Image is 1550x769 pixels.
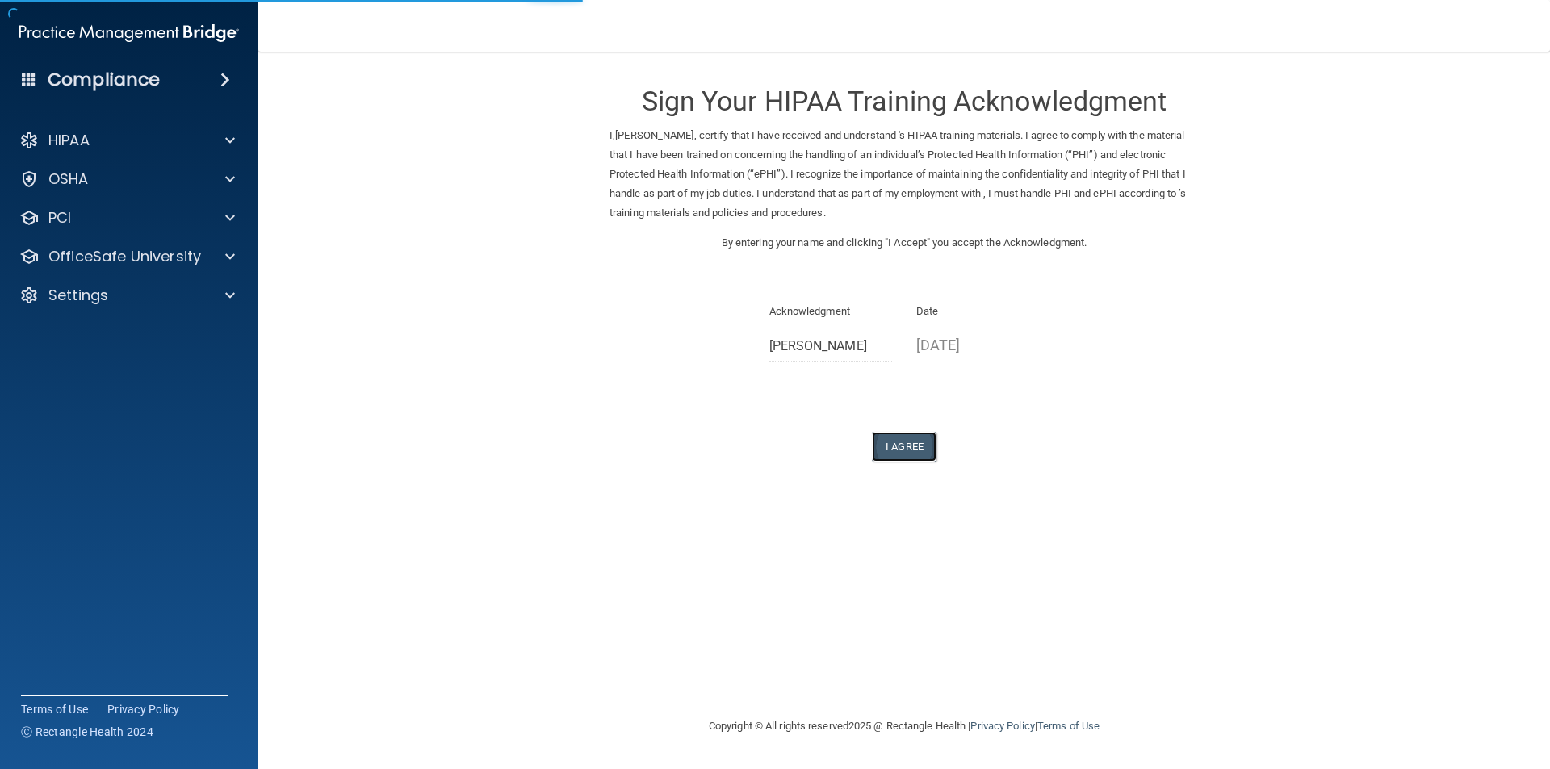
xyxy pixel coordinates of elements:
p: OSHA [48,169,89,189]
p: I, , certify that I have received and understand 's HIPAA training materials. I agree to comply w... [610,126,1199,223]
ins: [PERSON_NAME] [615,129,693,141]
p: Date [916,302,1040,321]
input: Full Name [769,332,893,362]
p: Settings [48,286,108,305]
a: OSHA [19,169,235,189]
h3: Sign Your HIPAA Training Acknowledgment [610,86,1199,116]
a: HIPAA [19,131,235,150]
a: PCI [19,208,235,228]
a: Privacy Policy [107,701,180,717]
button: I Agree [872,432,936,462]
h4: Compliance [48,69,160,91]
div: Copyright © All rights reserved 2025 @ Rectangle Health | | [610,700,1199,752]
a: Terms of Use [21,701,88,717]
p: OfficeSafe University [48,247,201,266]
p: By entering your name and clicking "I Accept" you accept the Acknowledgment. [610,233,1199,253]
img: PMB logo [19,17,239,49]
span: Ⓒ Rectangle Health 2024 [21,724,153,740]
p: HIPAA [48,131,90,150]
a: Settings [19,286,235,305]
a: OfficeSafe University [19,247,235,266]
p: Acknowledgment [769,302,893,321]
a: Terms of Use [1037,720,1100,732]
p: [DATE] [916,332,1040,358]
a: Privacy Policy [970,720,1034,732]
p: PCI [48,208,71,228]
